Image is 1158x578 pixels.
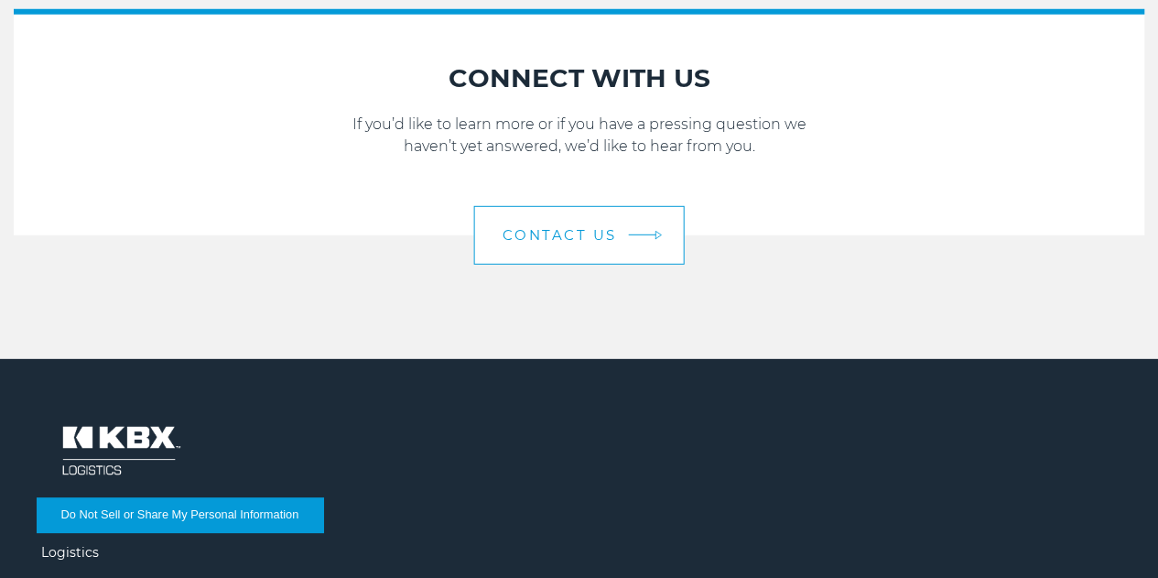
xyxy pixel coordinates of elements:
img: kbx logo [41,405,197,496]
img: arrow [655,230,662,240]
span: Contact Us [503,228,617,242]
h2: CONNECT WITH US [32,60,1126,95]
a: Logistics [41,544,99,561]
a: Contact Us arrow arrow [474,206,685,265]
button: Do Not Sell or Share My Personal Information [37,497,323,532]
p: If you’d like to learn more or if you have a pressing question we haven’t yet answered, we’d like... [32,114,1126,158]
